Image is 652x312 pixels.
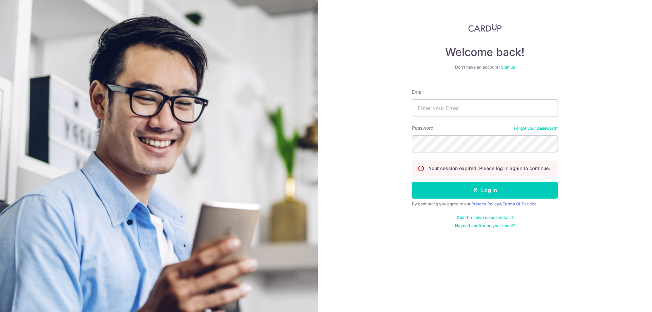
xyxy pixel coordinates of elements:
[514,126,558,131] a: Forgot your password?
[412,65,558,70] div: Don’t have an account?
[429,165,550,172] p: Your session expired. Please log in again to continue.
[412,89,423,95] label: Email
[412,45,558,59] h4: Welcome back!
[501,65,515,70] a: Sign up
[503,201,537,206] a: Terms Of Service
[412,125,434,131] label: Password
[455,223,515,228] a: Haven't confirmed your email?
[412,201,558,207] div: By continuing you agree to our &
[468,24,502,32] img: CardUp Logo
[412,99,558,116] input: Enter your Email
[457,215,513,220] a: Didn't receive unlock details?
[471,201,499,206] a: Privacy Policy
[412,182,558,199] button: Log in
